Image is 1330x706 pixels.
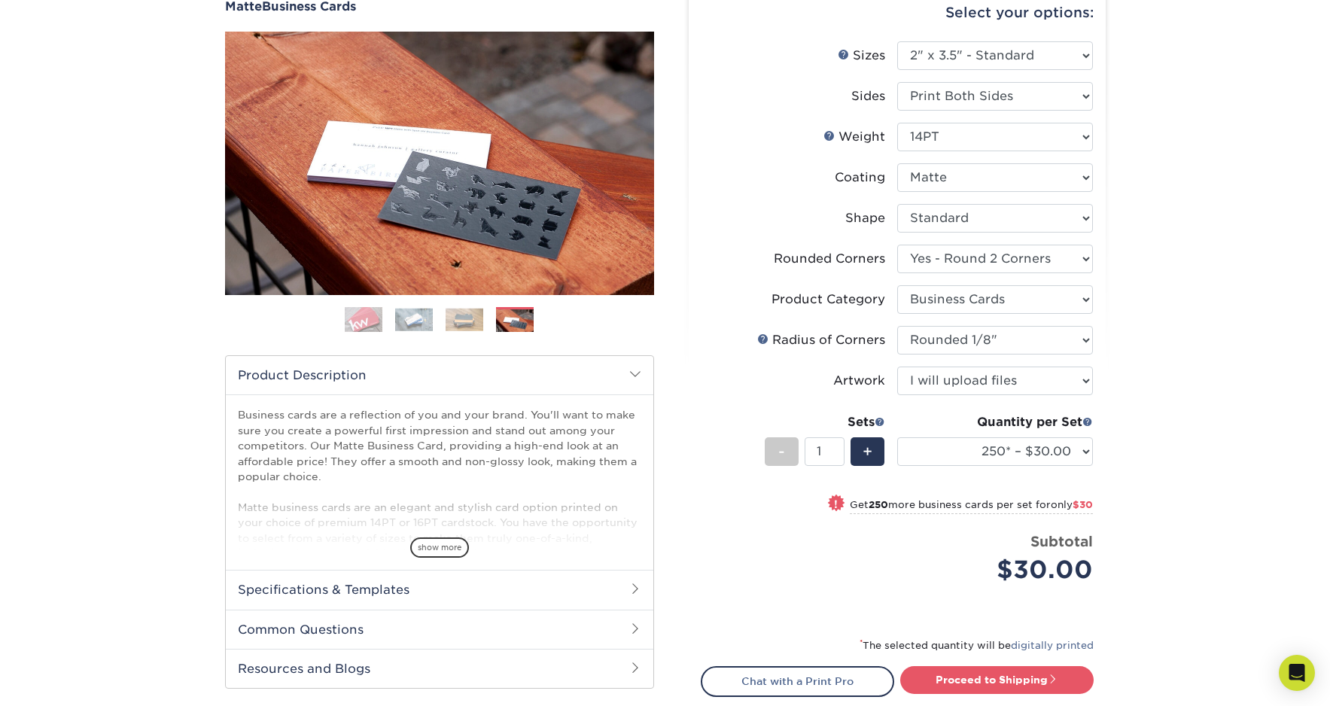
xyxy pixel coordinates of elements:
img: Matte 04 [225,32,654,295]
span: - [778,440,785,463]
div: Rounded Corners [774,250,885,268]
div: Weight [823,128,885,146]
h2: Product Description [226,356,653,394]
span: show more [410,537,469,558]
img: Business Cards 04 [496,309,534,333]
div: Sides [851,87,885,105]
div: Artwork [833,372,885,390]
img: Business Cards 01 [345,301,382,339]
strong: 250 [869,499,888,510]
a: Chat with a Print Pro [701,666,894,696]
div: Radius of Corners [757,331,885,349]
span: only [1051,499,1093,510]
span: + [863,440,872,463]
span: $30 [1073,499,1093,510]
small: Get more business cards per set for [850,499,1093,514]
small: The selected quantity will be [860,640,1094,651]
div: $30.00 [908,552,1093,588]
img: Business Cards 02 [395,308,433,331]
h2: Specifications & Templates [226,570,653,609]
div: Sizes [838,47,885,65]
div: Product Category [772,291,885,309]
div: Shape [845,209,885,227]
div: Sets [765,413,885,431]
div: Coating [835,169,885,187]
div: Open Intercom Messenger [1279,655,1315,691]
h2: Resources and Blogs [226,649,653,688]
div: Quantity per Set [897,413,1093,431]
strong: Subtotal [1030,533,1093,549]
span: ! [834,496,838,512]
a: digitally printed [1011,640,1094,651]
img: Business Cards 03 [446,308,483,331]
p: Business cards are a reflection of you and your brand. You'll want to make sure you create a powe... [238,407,641,622]
a: Proceed to Shipping [900,666,1094,693]
h2: Common Questions [226,610,653,649]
